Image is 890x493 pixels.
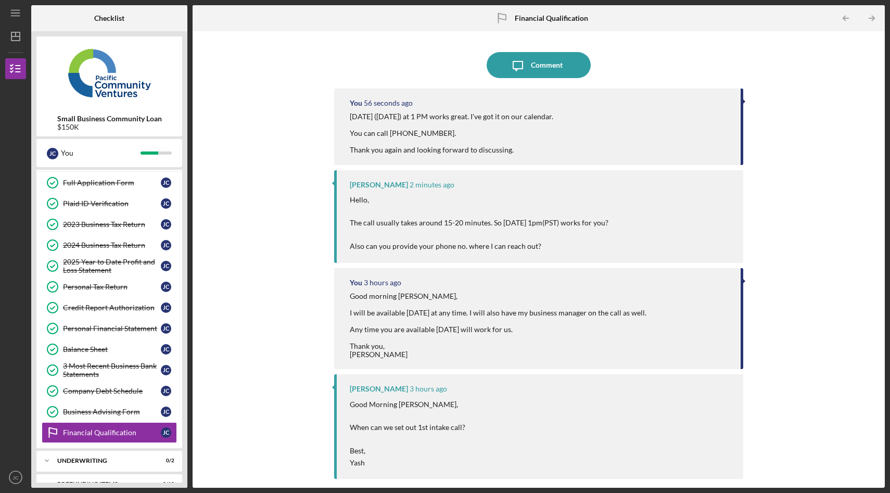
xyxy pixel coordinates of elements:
div: Plaid ID Verification [63,199,161,208]
a: 3 Most Recent Business Bank StatementsJC [42,360,177,381]
div: Underwriting [57,458,148,464]
div: J C [161,323,171,334]
div: J C [161,240,171,250]
text: JC [12,475,19,481]
p: Good Morning [PERSON_NAME], When can we set out 1st intake call? Best, Yash [350,399,465,469]
b: Financial Qualification [515,14,588,22]
a: Full Application FormJC [42,172,177,193]
div: 3 Most Recent Business Bank Statements [63,362,161,378]
div: J C [161,407,171,417]
div: 2025 Year to Date Profit and Loss Statement [63,258,161,274]
div: J C [161,302,171,313]
time: 2025-08-26 16:30 [364,279,401,287]
div: Company Debt Schedule [63,387,161,395]
time: 2025-08-26 19:15 [410,181,454,189]
time: 2025-08-26 19:17 [364,99,413,107]
div: $150K [57,123,162,131]
div: [DATE] ([DATE]) at 1 PM works great. I've got it on our calendar. You can call [PHONE_NUMBER]. Th... [350,112,555,154]
div: Business Advising Form [63,408,161,416]
button: Comment [487,52,591,78]
div: You [61,144,141,162]
div: 0 / 10 [156,481,174,487]
div: 0 / 2 [156,458,174,464]
div: Full Application Form [63,179,161,187]
div: J C [161,427,171,438]
div: Prefunding Items [57,481,148,487]
a: 2025 Year to Date Profit and Loss StatementJC [42,256,177,276]
a: Company Debt ScheduleJC [42,381,177,401]
div: Personal Financial Statement [63,324,161,333]
div: J C [161,261,171,271]
div: J C [161,178,171,188]
time: 2025-08-26 16:24 [410,385,447,393]
b: Checklist [94,14,124,22]
div: [PERSON_NAME] [350,385,408,393]
div: J C [161,386,171,396]
div: Balance Sheet [63,345,161,353]
div: J C [161,344,171,355]
div: You [350,279,362,287]
button: JC [5,467,26,488]
b: Small Business Community Loan [57,115,162,123]
div: Personal Tax Return [63,283,161,291]
p: Hello, The call usually takes around 15-20 minutes. So [DATE] 1pm(PST) works for you? Also can yo... [350,194,608,252]
div: J C [161,365,171,375]
a: Financial QualificationJC [42,422,177,443]
a: Personal Financial StatementJC [42,318,177,339]
div: J C [161,219,171,230]
div: You [350,99,362,107]
div: Financial Qualification [63,428,161,437]
a: 2023 Business Tax ReturnJC [42,214,177,235]
a: Credit Report AuthorizationJC [42,297,177,318]
div: Comment [531,52,563,78]
a: 2024 Business Tax ReturnJC [42,235,177,256]
div: Credit Report Authorization [63,304,161,312]
a: Plaid ID VerificationJC [42,193,177,214]
img: Product logo [36,42,182,104]
div: J C [161,282,171,292]
div: Good morning [PERSON_NAME], I will be available [DATE] at any time. I will also have my business ... [350,292,648,359]
div: J C [161,198,171,209]
a: Balance SheetJC [42,339,177,360]
div: 2024 Business Tax Return [63,241,161,249]
a: Personal Tax ReturnJC [42,276,177,297]
a: Business Advising FormJC [42,401,177,422]
div: [PERSON_NAME] [350,181,408,189]
div: J C [47,148,58,159]
div: 2023 Business Tax Return [63,220,161,229]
